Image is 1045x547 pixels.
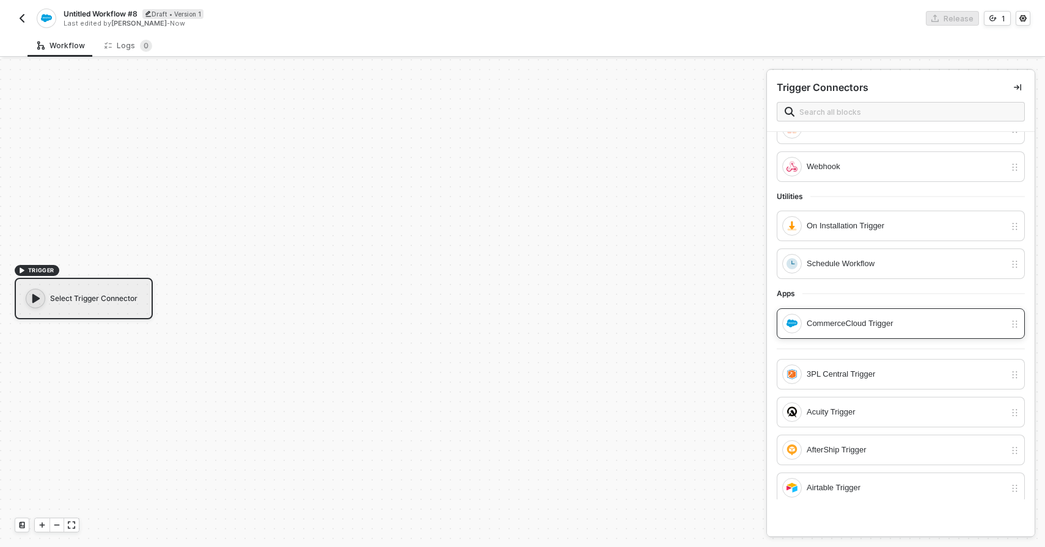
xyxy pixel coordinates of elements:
[30,292,42,305] span: icon-play
[777,81,868,94] div: Trigger Connectors
[1010,222,1019,231] img: drag
[15,11,29,26] button: back
[1010,259,1019,269] img: drag
[777,192,810,201] span: Utilities
[1002,13,1005,24] div: 1
[140,40,152,52] sup: 0
[777,289,802,299] span: Apps
[105,40,152,52] div: Logs
[53,521,61,529] span: icon-minus
[68,521,75,529] span: icon-expand
[41,13,51,24] img: integration-icon
[17,13,27,23] img: back
[1010,370,1019,380] img: drag
[18,267,26,274] span: icon-play
[787,369,798,380] img: integration-icon
[807,443,1005,457] div: AfterShip Trigger
[1010,408,1019,418] img: drag
[145,10,152,17] span: icon-edit
[37,41,85,51] div: Workflow
[926,11,979,26] button: Release
[1010,484,1019,493] img: drag
[787,220,798,231] img: integration-icon
[787,444,798,455] img: integration-icon
[111,19,167,27] span: [PERSON_NAME]
[38,521,46,529] span: icon-play
[989,15,997,22] span: icon-versioning
[807,257,1005,270] div: Schedule Workflow
[787,318,798,329] img: integration-icon
[785,107,794,117] img: search
[807,160,1005,173] div: Webhook
[15,278,153,319] div: Select Trigger Connector
[64,19,521,28] div: Last edited by - Now
[1019,15,1027,22] span: icon-settings
[799,105,1017,118] input: Search all blocks
[787,161,798,172] img: integration-icon
[28,266,54,275] span: TRIGGER
[807,317,1005,330] div: CommerceCloud Trigger
[807,219,1005,233] div: On Installation Trigger
[984,11,1011,26] button: 1
[787,482,798,493] img: integration-icon
[1010,446,1019,455] img: drag
[787,258,798,269] img: integration-icon
[1014,84,1021,91] span: icon-collapse-right
[142,9,204,19] div: Draft • Version 1
[787,407,798,418] img: integration-icon
[1010,319,1019,329] img: drag
[807,481,1005,494] div: Airtable Trigger
[64,9,137,19] span: Untitled Workflow #8
[807,368,1005,381] div: 3PL Central Trigger
[807,405,1005,419] div: Acuity Trigger
[1010,162,1019,172] img: drag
